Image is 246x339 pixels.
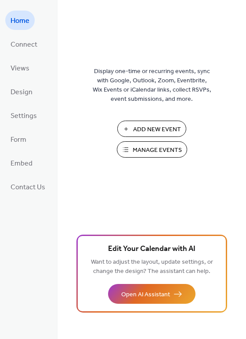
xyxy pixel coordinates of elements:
a: Contact Us [5,177,51,196]
button: Manage Events [117,141,187,158]
span: Form [11,133,26,147]
span: Edit Your Calendar with AI [108,243,195,255]
span: Home [11,14,29,28]
a: Design [5,82,38,101]
span: Contact Us [11,181,45,195]
a: Form [5,129,32,149]
a: Embed [5,153,38,173]
span: Display one-time or recurring events, sync with Google, Outlook, Zoom, Eventbrite, Wix Events or ... [93,67,211,104]
span: Manage Events [133,146,182,155]
a: Views [5,58,35,77]
a: Settings [5,106,42,125]
a: Home [5,11,35,30]
span: Open AI Assistant [121,290,170,299]
button: Open AI Assistant [108,284,195,304]
span: Connect [11,38,37,52]
span: Design [11,85,33,99]
span: Settings [11,109,37,123]
span: Views [11,62,29,76]
span: Want to adjust the layout, update settings, or change the design? The assistant can help. [91,256,213,277]
button: Add New Event [117,121,186,137]
a: Connect [5,34,43,54]
span: Embed [11,157,33,171]
span: Add New Event [133,125,181,134]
